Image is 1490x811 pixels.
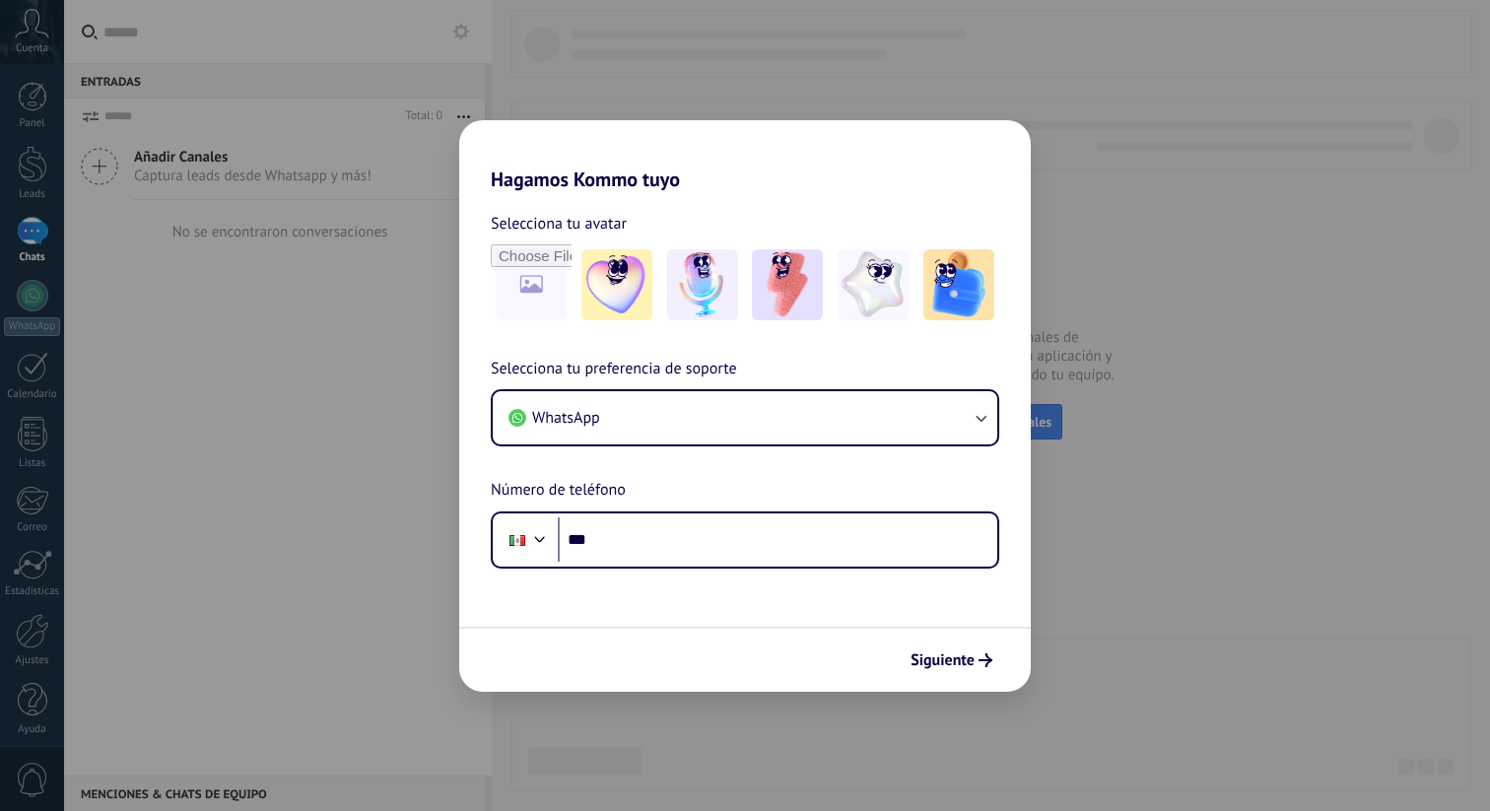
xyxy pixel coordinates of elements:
span: WhatsApp [532,408,600,428]
img: -3.jpeg [752,249,823,320]
img: -4.jpeg [838,249,909,320]
img: -5.jpeg [923,249,994,320]
img: -1.jpeg [581,249,652,320]
div: Mexico: + 52 [499,519,536,561]
button: Siguiente [902,643,1001,677]
img: -2.jpeg [667,249,738,320]
span: Selecciona tu avatar [491,211,627,237]
button: WhatsApp [493,391,997,444]
span: Selecciona tu preferencia de soporte [491,357,737,382]
span: Número de teléfono [491,478,626,504]
span: Siguiente [911,653,975,667]
h2: Hagamos Kommo tuyo [459,120,1031,191]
